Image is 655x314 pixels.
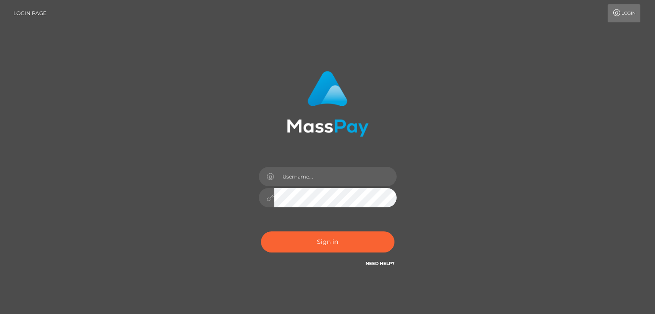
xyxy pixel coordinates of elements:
[274,167,397,186] input: Username...
[287,71,369,137] img: MassPay Login
[608,4,640,22] a: Login
[366,261,394,266] a: Need Help?
[13,4,47,22] a: Login Page
[261,231,394,252] button: Sign in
